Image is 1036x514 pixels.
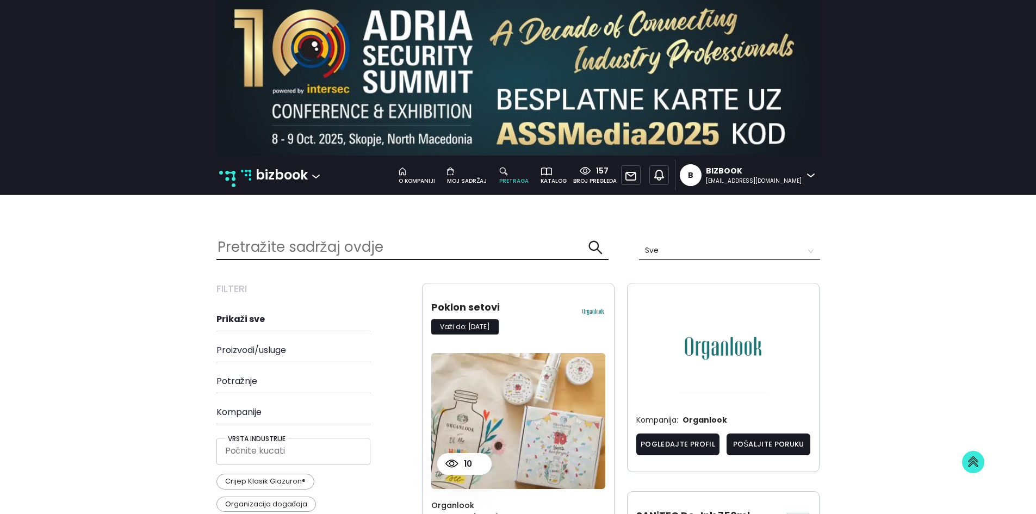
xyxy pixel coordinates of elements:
div: pretraga [499,177,529,185]
a: bizbook [241,165,308,185]
p: bizbook [256,165,308,185]
img: product card [431,353,606,489]
h3: Filteri [216,283,410,295]
span: search [588,240,603,255]
p: Kompanija: [636,414,678,426]
a: pretraga [494,165,535,185]
a: katalog [535,165,573,185]
input: Pretražite sadržaj ovdje [216,236,588,259]
a: moj sadržaj [442,165,493,185]
p: Važi do: [DATE] [431,319,499,335]
div: moj sadržaj [447,177,487,185]
div: B [688,164,693,186]
p: 10 [458,457,472,470]
a: Pogledajte profil [636,434,720,455]
span: Organlook [678,414,727,434]
span: Sve [645,242,814,259]
p: Crijep Klasik Glazuron® [216,474,314,489]
h4: Potražnje [216,376,410,386]
h4: Organlook [431,501,606,510]
h4: Kompanije [216,407,410,417]
div: broj pregleda [573,177,617,185]
h3: Poklon setovi [431,300,571,314]
button: Pošaljite poruku [727,434,810,455]
img: view count [445,460,458,468]
div: katalog [541,177,567,185]
h4: Proizvodi/usluge [216,345,410,355]
div: [EMAIL_ADDRESS][DOMAIN_NAME] [706,177,802,185]
div: o kompaniji [399,177,435,185]
img: jump to top [962,451,984,473]
a: o kompaniji [393,165,442,185]
div: , [645,160,675,190]
img: new [219,171,235,187]
h4: Prikaži sve [216,314,410,324]
img: bizbook [241,170,252,181]
div: 157 [591,165,609,177]
div: Bizbook [706,165,802,177]
h5: Vrsta industrije [226,435,288,443]
p: Organizacija događaja [216,497,316,512]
